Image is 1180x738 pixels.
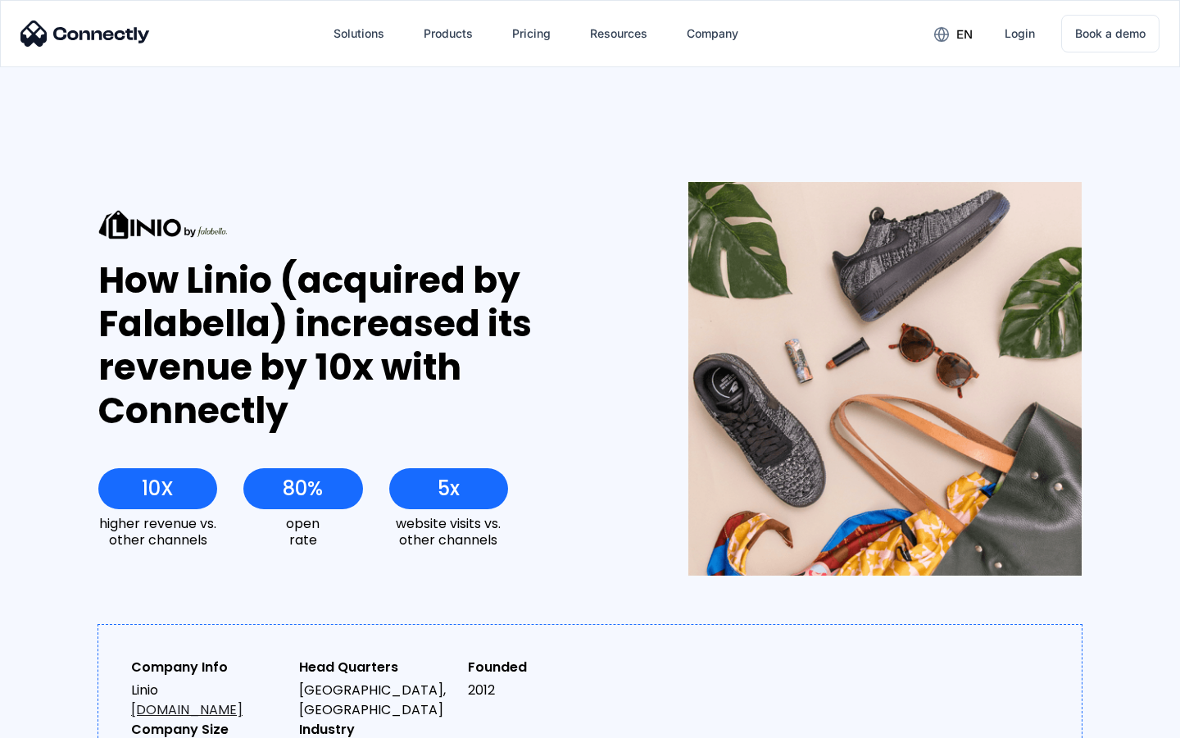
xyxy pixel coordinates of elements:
div: Head Quarters [299,658,454,677]
div: 2012 [468,681,623,700]
div: 10X [142,477,174,500]
div: open rate [243,516,362,547]
a: Book a demo [1061,15,1160,52]
div: Company Info [131,658,286,677]
div: Founded [468,658,623,677]
div: 80% [283,477,323,500]
div: Linio [131,681,286,720]
div: How Linio (acquired by Falabella) increased its revenue by 10x with Connectly [98,259,629,432]
div: [GEOGRAPHIC_DATA], [GEOGRAPHIC_DATA] [299,681,454,720]
a: Pricing [499,14,564,53]
a: Login [992,14,1048,53]
div: website visits vs. other channels [389,516,508,547]
img: Connectly Logo [20,20,150,47]
aside: Language selected: English [16,709,98,732]
div: Company [687,22,738,45]
div: Products [424,22,473,45]
div: higher revenue vs. other channels [98,516,217,547]
div: Pricing [512,22,551,45]
ul: Language list [33,709,98,732]
a: [DOMAIN_NAME] [131,700,243,719]
div: Solutions [334,22,384,45]
div: en [956,23,973,46]
div: 5x [438,477,460,500]
div: Login [1005,22,1035,45]
div: Resources [590,22,647,45]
